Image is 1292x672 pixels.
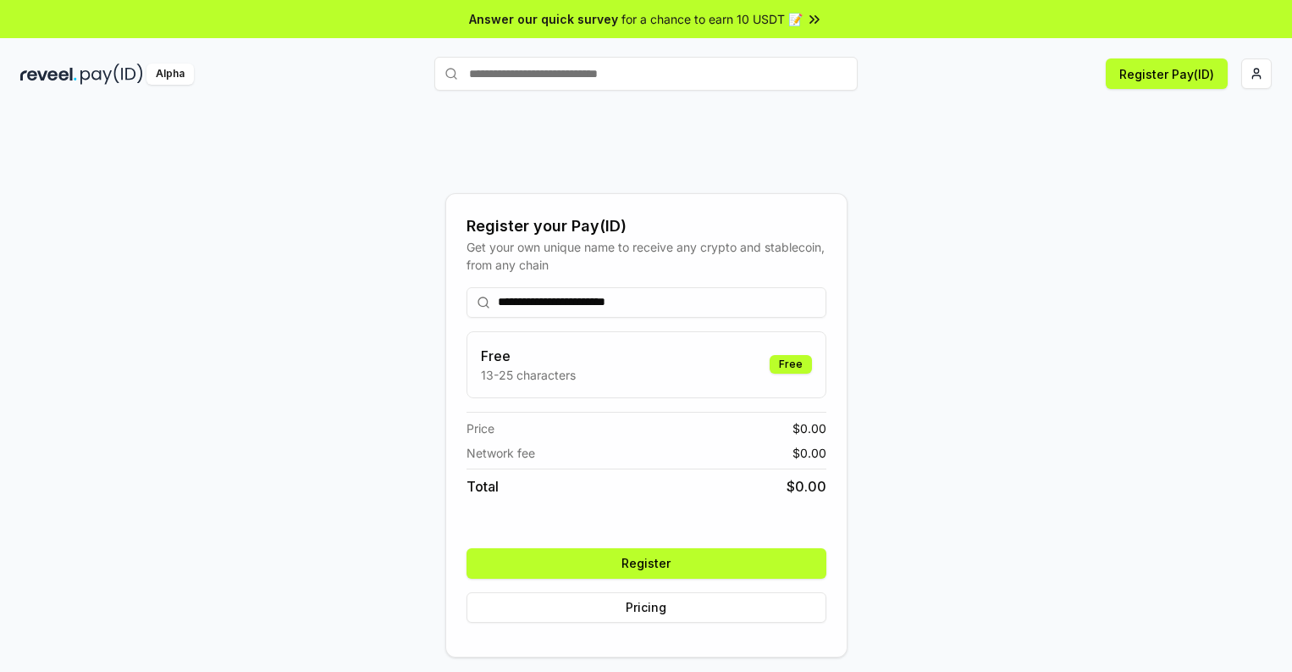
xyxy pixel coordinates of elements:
[467,238,826,274] div: Get your own unique name to receive any crypto and stablecoin, from any chain
[792,444,826,462] span: $ 0.00
[467,548,826,579] button: Register
[467,419,494,437] span: Price
[792,419,826,437] span: $ 0.00
[1106,58,1228,89] button: Register Pay(ID)
[770,355,812,374] div: Free
[469,10,618,28] span: Answer our quick survey
[481,346,576,366] h3: Free
[467,214,826,238] div: Register your Pay(ID)
[80,64,143,85] img: pay_id
[467,444,535,462] span: Network fee
[467,476,499,497] span: Total
[467,592,826,623] button: Pricing
[481,366,576,384] p: 13-25 characters
[146,64,194,85] div: Alpha
[20,64,77,85] img: reveel_dark
[787,476,826,497] span: $ 0.00
[621,10,803,28] span: for a chance to earn 10 USDT 📝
